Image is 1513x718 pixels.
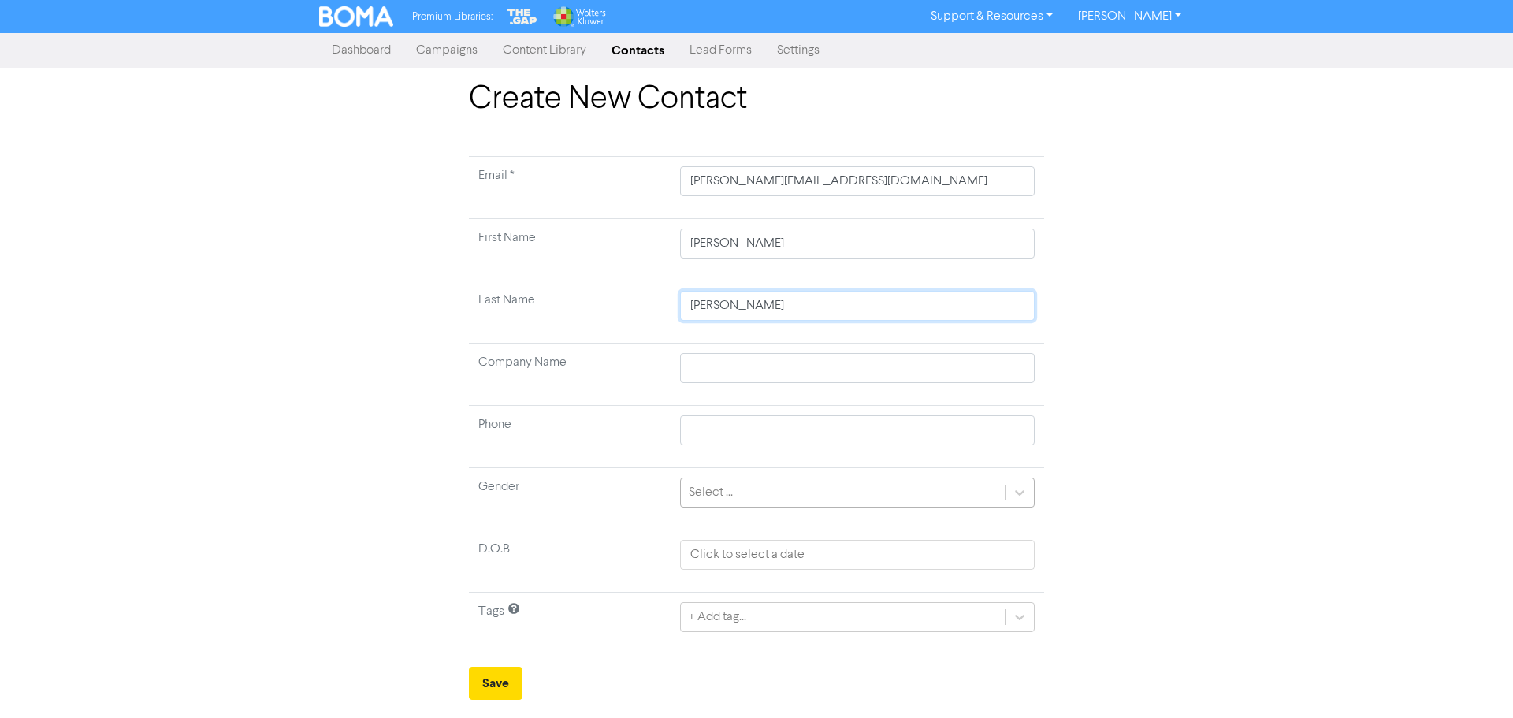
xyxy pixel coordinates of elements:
a: Content Library [490,35,599,66]
img: BOMA Logo [319,6,393,27]
td: First Name [469,219,671,281]
iframe: Chat Widget [1434,642,1513,718]
a: Settings [764,35,832,66]
td: Gender [469,468,671,530]
button: Save [469,667,522,700]
div: + Add tag... [689,608,746,627]
td: Last Name [469,281,671,344]
td: Phone [469,406,671,468]
a: [PERSON_NAME] [1065,4,1194,29]
h1: Create New Contact [469,80,1044,118]
img: The Gap [505,6,540,27]
td: Tags [469,593,671,655]
td: D.O.B [469,530,671,593]
span: Premium Libraries: [412,12,493,22]
a: Lead Forms [677,35,764,66]
td: Required [469,157,671,219]
a: Campaigns [403,35,490,66]
img: Wolters Kluwer [552,6,605,27]
a: Dashboard [319,35,403,66]
a: Contacts [599,35,677,66]
a: Support & Resources [918,4,1065,29]
td: Company Name [469,344,671,406]
div: Select ... [689,483,733,502]
input: Click to select a date [680,540,1035,570]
